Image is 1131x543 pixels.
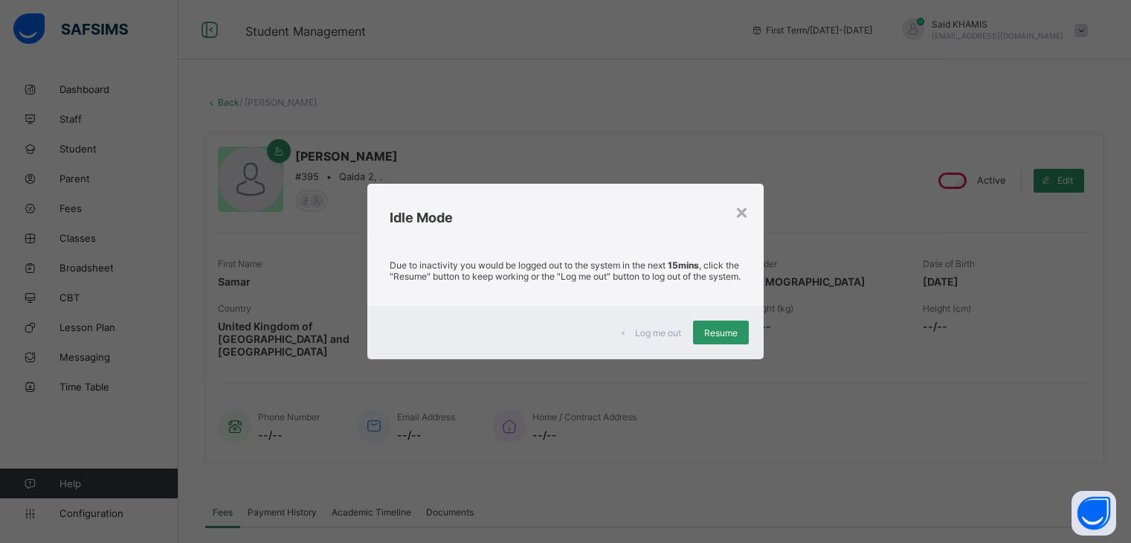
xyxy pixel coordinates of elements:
[1072,491,1116,536] button: Open asap
[390,260,741,282] p: Due to inactivity you would be logged out to the system in the next , click the "Resume" button t...
[668,260,699,271] strong: 15mins
[735,199,749,224] div: ×
[704,327,738,338] span: Resume
[390,210,741,225] h2: Idle Mode
[635,327,681,338] span: Log me out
